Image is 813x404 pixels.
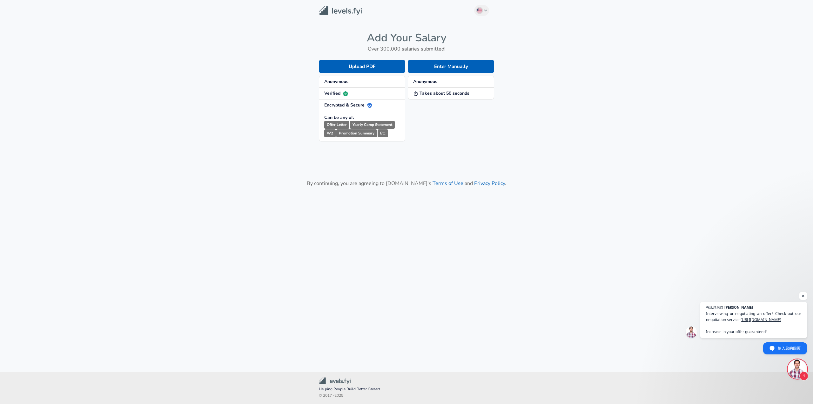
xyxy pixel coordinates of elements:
span: 輸入您的回覆 [778,343,801,354]
small: Promotion Summary [336,129,377,137]
button: Enter Manually [408,60,494,73]
strong: Can be any of: [324,114,354,120]
img: Levels.fyi Community [319,377,351,384]
strong: Anonymous [324,79,348,85]
button: English (US) [474,5,489,16]
span: Interviewing or negotiating an offer? Check out our negotiation service: Increase in your offer g... [706,311,801,335]
a: Terms of Use [433,180,463,187]
strong: Verified [324,90,348,96]
span: © 2017 - 2025 [319,393,494,399]
span: [PERSON_NAME] [724,305,753,309]
small: W2 [324,129,336,137]
small: Yearly Comp Statement [350,121,395,129]
strong: Encrypted & Secure [324,102,372,108]
img: English (US) [477,8,482,13]
h4: Add Your Salary [319,31,494,45]
h6: Over 300,000 salaries submitted! [319,45,494,53]
strong: Anonymous [413,79,437,85]
button: Upload PDF [319,60,405,73]
small: Etc [378,129,388,137]
span: 1 [799,372,808,380]
img: Levels.fyi [319,6,362,16]
strong: Takes about 50 seconds [413,90,469,96]
span: 有訊息來自 [706,305,723,309]
small: Offer Letter [324,121,349,129]
a: Privacy Policy [474,180,505,187]
div: 打開聊天 [788,359,807,379]
span: Helping People Build Better Careers [319,386,494,393]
